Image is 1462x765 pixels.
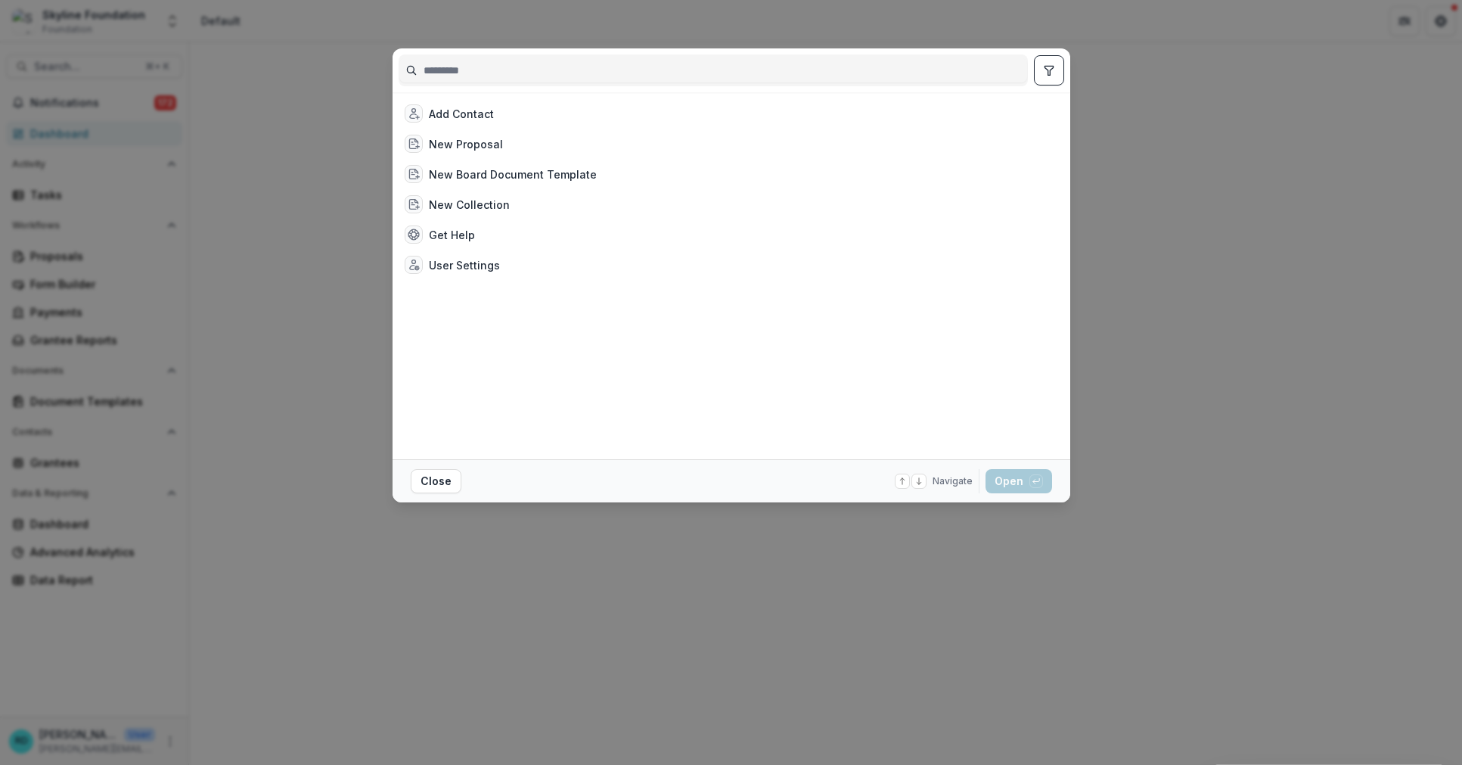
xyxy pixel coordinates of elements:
[986,469,1052,493] button: Open
[429,257,500,273] div: User Settings
[429,166,597,182] div: New Board Document Template
[429,197,510,213] div: New Collection
[429,227,475,243] div: Get Help
[429,136,503,152] div: New Proposal
[933,474,973,488] span: Navigate
[429,106,494,122] div: Add Contact
[1034,55,1064,86] button: toggle filters
[411,469,461,493] button: Close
